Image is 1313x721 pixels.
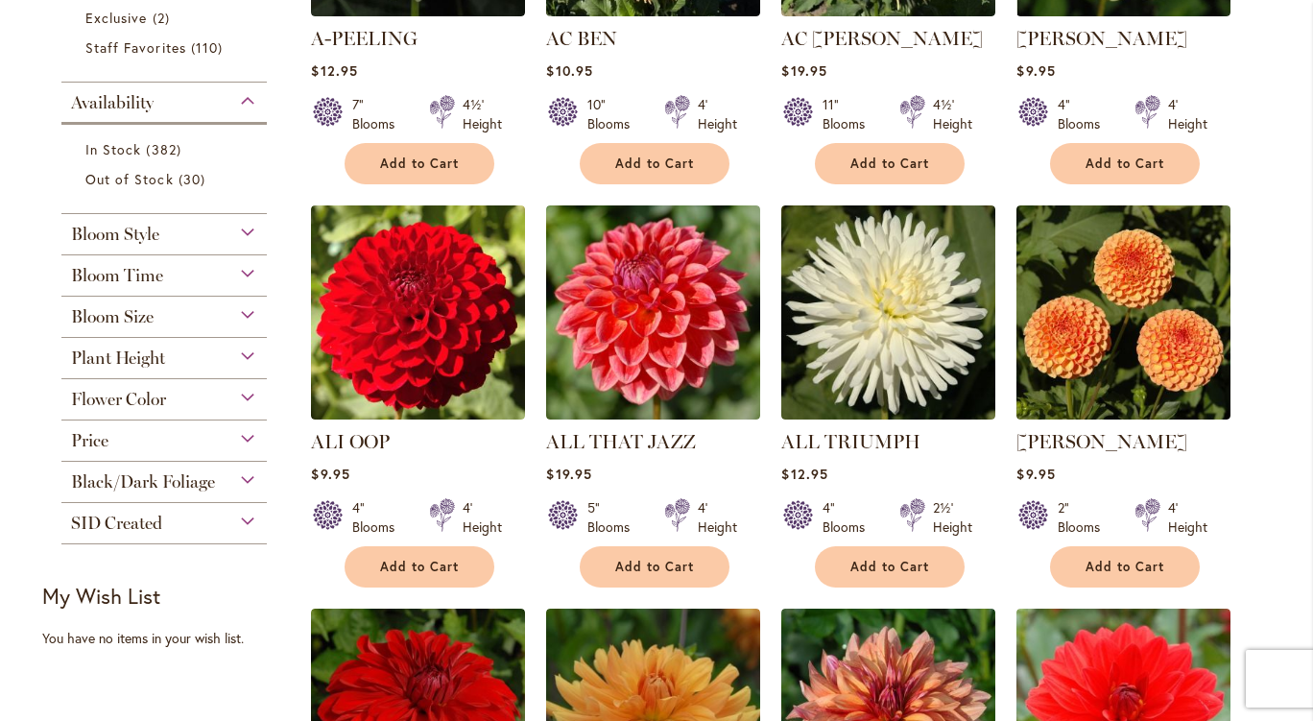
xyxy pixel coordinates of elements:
a: A-Peeling [311,2,525,20]
div: 4' Height [1168,498,1207,537]
div: 4½' Height [933,95,972,133]
span: Add to Cart [1086,559,1164,575]
iframe: Launch Accessibility Center [14,653,68,707]
span: $9.95 [1016,465,1055,483]
button: Add to Cart [580,546,729,588]
a: ALL TRIUMPH [781,430,920,453]
img: ALL TRIUMPH [781,205,995,420]
div: 4' Height [698,95,737,133]
span: 30 [179,169,210,189]
span: In Stock [85,140,141,158]
span: Black/Dark Foliage [71,471,215,493]
span: Bloom Size [71,306,154,327]
span: $9.95 [311,465,349,483]
div: 4" Blooms [352,498,406,537]
div: 4" Blooms [823,498,876,537]
a: Exclusive [85,8,248,28]
span: $12.95 [311,61,357,80]
a: ALL THAT JAZZ [546,430,696,453]
button: Add to Cart [1050,143,1200,184]
div: 2" Blooms [1058,498,1111,537]
img: ALI OOP [311,205,525,420]
a: ALI OOP [311,405,525,423]
span: $9.95 [1016,61,1055,80]
span: Bloom Time [71,265,163,286]
button: Add to Cart [1050,546,1200,588]
button: Add to Cart [815,143,965,184]
span: $19.95 [546,465,591,483]
span: 382 [146,139,185,159]
span: Add to Cart [1086,156,1164,172]
span: $10.95 [546,61,592,80]
a: AC [PERSON_NAME] [781,27,983,50]
span: Staff Favorites [85,38,186,57]
span: Add to Cart [615,559,694,575]
button: Add to Cart [815,546,965,588]
span: 2 [153,8,175,28]
div: 4' Height [1168,95,1207,133]
a: AMBER QUEEN [1016,405,1230,423]
span: Add to Cart [850,156,929,172]
span: Exclusive [85,9,147,27]
span: Bloom Style [71,224,159,245]
a: AC BEN [546,27,617,50]
button: Add to Cart [345,143,494,184]
a: A-PEELING [311,27,418,50]
div: 4½' Height [463,95,502,133]
img: AMBER QUEEN [1016,205,1230,420]
a: [PERSON_NAME] [1016,430,1187,453]
a: ALI OOP [311,430,390,453]
a: AC Jeri [781,2,995,20]
img: ALL THAT JAZZ [546,205,760,420]
button: Add to Cart [345,546,494,588]
a: ALL THAT JAZZ [546,405,760,423]
a: Out of Stock 30 [85,169,248,189]
div: 4" Blooms [1058,95,1111,133]
div: You have no items in your wish list. [42,629,298,648]
a: Staff Favorites [85,37,248,58]
div: 5" Blooms [587,498,641,537]
button: Add to Cart [580,143,729,184]
div: 10" Blooms [587,95,641,133]
span: Add to Cart [850,559,929,575]
a: AC BEN [546,2,760,20]
span: 110 [191,37,227,58]
span: Plant Height [71,348,165,369]
span: $19.95 [781,61,826,80]
a: [PERSON_NAME] [1016,27,1187,50]
div: 11" Blooms [823,95,876,133]
span: Add to Cart [380,156,459,172]
span: Availability [71,92,154,113]
a: ALL TRIUMPH [781,405,995,423]
div: 4' Height [463,498,502,537]
span: Add to Cart [615,156,694,172]
span: Price [71,430,108,451]
div: 2½' Height [933,498,972,537]
div: 7" Blooms [352,95,406,133]
span: SID Created [71,513,162,534]
strong: My Wish List [42,582,160,610]
span: Flower Color [71,389,166,410]
span: Out of Stock [85,170,174,188]
span: Add to Cart [380,559,459,575]
div: 4' Height [698,498,737,537]
span: $12.95 [781,465,827,483]
a: In Stock 382 [85,139,248,159]
a: AHOY MATEY [1016,2,1230,20]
